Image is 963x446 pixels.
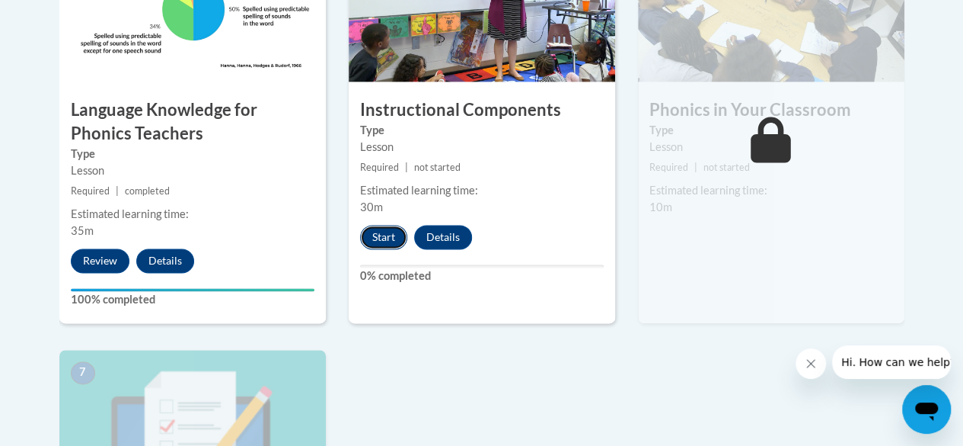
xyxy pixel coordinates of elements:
[71,361,95,384] span: 7
[902,385,951,434] iframe: Button to launch messaging window
[71,185,110,197] span: Required
[414,225,472,249] button: Details
[71,249,129,273] button: Review
[9,11,123,23] span: Hi. How can we help?
[125,185,170,197] span: completed
[360,139,604,156] div: Lesson
[649,182,893,199] div: Estimated learning time:
[414,162,461,173] span: not started
[832,345,951,379] iframe: Message from company
[116,185,119,197] span: |
[349,98,615,122] h3: Instructional Components
[649,162,688,173] span: Required
[638,98,904,122] h3: Phonics in Your Classroom
[360,268,604,284] label: 0% completed
[649,122,893,139] label: Type
[360,122,604,139] label: Type
[136,249,194,273] button: Details
[71,206,314,223] div: Estimated learning time:
[694,162,697,173] span: |
[360,162,399,173] span: Required
[360,225,407,249] button: Start
[71,146,314,162] label: Type
[71,291,314,308] label: 100% completed
[649,139,893,156] div: Lesson
[71,162,314,179] div: Lesson
[703,162,750,173] span: not started
[405,162,408,173] span: |
[360,201,383,213] span: 30m
[796,348,826,379] iframe: Close message
[649,201,672,213] span: 10m
[360,182,604,199] div: Estimated learning time:
[71,288,314,291] div: Your progress
[59,98,326,146] h3: Language Knowledge for Phonics Teachers
[71,224,94,237] span: 35m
